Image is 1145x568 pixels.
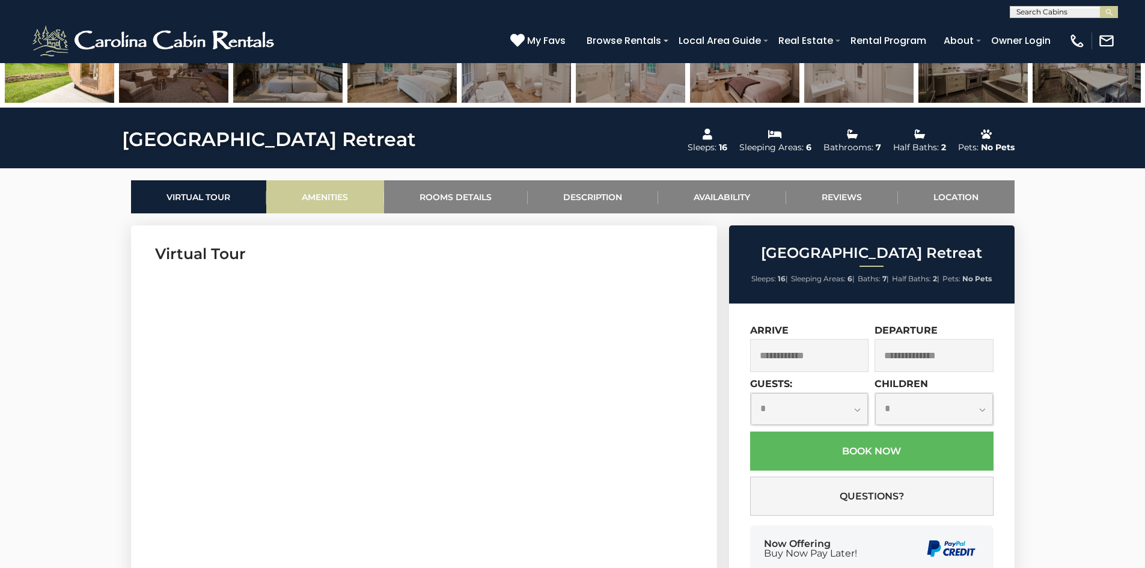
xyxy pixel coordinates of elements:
[985,30,1057,51] a: Owner Login
[858,274,881,283] span: Baths:
[772,30,839,51] a: Real Estate
[962,274,992,283] strong: No Pets
[658,180,786,213] a: Availability
[690,28,799,103] img: 166977968
[764,539,857,558] div: Now Offering
[750,477,994,516] button: Questions?
[527,33,566,48] span: My Favs
[673,30,767,51] a: Local Area Guide
[938,30,980,51] a: About
[1098,32,1115,49] img: mail-regular-white.png
[5,28,114,103] img: 166977918
[528,180,658,213] a: Description
[882,274,887,283] strong: 7
[751,274,776,283] span: Sleeps:
[892,271,939,287] li: |
[942,274,960,283] span: Pets:
[1033,28,1142,103] img: 166977936
[918,28,1028,103] img: 166977937
[858,271,889,287] li: |
[576,28,685,103] img: 166977956
[266,180,384,213] a: Amenities
[155,243,693,264] h3: Virtual Tour
[510,33,569,49] a: My Favs
[791,271,855,287] li: |
[131,180,266,213] a: Virtual Tour
[30,23,279,59] img: White-1-2.png
[804,28,914,103] img: 166977969
[1069,32,1085,49] img: phone-regular-white.png
[347,28,457,103] img: 166977954
[581,30,667,51] a: Browse Rentals
[462,28,571,103] img: 166977955
[892,274,931,283] span: Half Baths:
[898,180,1015,213] a: Location
[847,274,852,283] strong: 6
[791,274,846,283] span: Sleeping Areas:
[875,325,938,336] label: Departure
[119,28,228,103] img: 166977906
[751,271,788,287] li: |
[933,274,937,283] strong: 2
[778,274,786,283] strong: 16
[750,432,994,471] button: Book Now
[764,549,857,558] span: Buy Now Pay Later!
[233,28,343,103] img: 167200948
[844,30,932,51] a: Rental Program
[750,378,792,389] label: Guests:
[750,325,789,336] label: Arrive
[732,245,1012,261] h2: [GEOGRAPHIC_DATA] Retreat
[875,378,928,389] label: Children
[384,180,528,213] a: Rooms Details
[786,180,898,213] a: Reviews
